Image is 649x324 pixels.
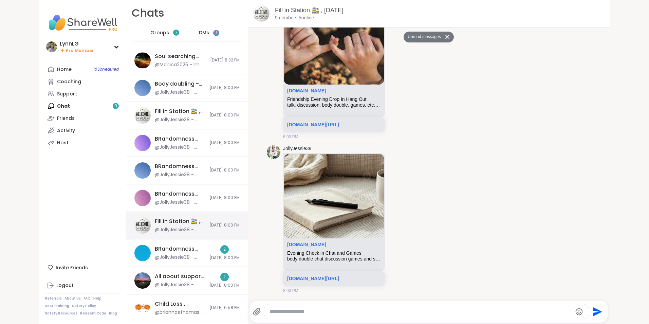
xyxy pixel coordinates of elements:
[45,112,120,124] a: Friends
[45,137,120,149] a: Host
[210,57,240,63] span: [DATE] 8:32 PM
[209,255,240,261] span: [DATE] 8:00 PM
[134,107,151,124] img: Fill in Station 🚉 , Oct 06
[64,296,81,301] a: About Us
[284,154,384,238] img: Evening Check in Chat and Games
[209,85,240,91] span: [DATE] 8:00 PM
[155,172,205,178] div: @JollyJessie38 - [URL][DOMAIN_NAME]
[287,88,326,93] a: Attachment
[155,80,205,88] div: Body doubling - weekly planning , [DATE]
[199,30,209,36] span: DMs
[45,124,120,137] a: Activity
[155,300,205,308] div: Child Loss , [DATE]
[287,96,381,102] div: Friendship Evening Drop In Hang Out
[270,308,572,315] textarea: Type your message
[209,140,240,146] span: [DATE] 8:00 PM
[45,75,120,88] a: Coaching
[57,78,81,85] div: Coaching
[46,41,57,52] img: LynnLG
[155,89,205,96] div: @JollyJessie38 - [URL][DOMAIN_NAME]
[287,102,381,108] div: talk, discussion, body double, games, etc. to kill time between sessions
[155,135,205,143] div: BRandomness Unstable Connection Open Forum, [DATE]
[155,218,205,225] div: Fill in Station 🚉 , [DATE]
[134,135,151,151] img: BRandomness Unstable Connection Open Forum, Oct 06
[132,5,164,21] h1: Chats
[209,222,240,228] span: [DATE] 8:00 PM
[155,227,205,233] div: @JollyJessie38 - [URL][DOMAIN_NAME]
[45,296,62,301] a: Referrals
[155,199,205,206] div: @JollyJessie38 - [URL][DOMAIN_NAME]
[155,144,205,151] div: @JollyJessie38 - [URL][DOMAIN_NAME]
[287,250,381,256] div: Evening Check in Chat and Games
[134,190,151,206] img: BRandomness Ohana Open Forum, Oct 05
[56,282,74,289] div: Logout
[220,273,229,281] div: 2
[155,163,205,170] div: BRandomness last call -Kink Q&A and discussion, [DATE]
[155,245,205,253] div: BRandomness Unstable Connection Open Forum, [DATE]
[287,256,381,262] div: body double chat discussion games and support for anyone who needs it
[155,116,205,123] div: @JollyJessie38 - [URL][DOMAIN_NAME]
[84,296,91,301] a: FAQ
[57,140,69,146] div: Host
[45,262,120,274] div: Invite Friends
[134,300,151,316] img: Child Loss , Oct 06
[150,30,169,36] span: Groups
[283,288,298,294] span: 8:00 PM
[209,305,240,311] span: [DATE] 6:58 PM
[209,195,240,201] span: [DATE] 8:00 PM
[134,52,151,69] img: Soul searching with music -Special topic edition! , Oct 06
[134,245,151,261] img: BRandomness Unstable Connection Open Forum, Oct 05
[287,122,339,127] a: [DOMAIN_NAME][URL]
[109,311,117,316] a: Blog
[214,30,219,35] iframe: Spotlight
[134,217,151,234] img: Fill in Station 🚉 , Oct 05
[267,145,280,159] img: https://sharewell-space-live.sfo3.digitaloceanspaces.com/user-generated/3602621c-eaa5-4082-863a-9...
[155,61,206,68] div: @Monica2025 - Im glad you enjoyed it!
[155,273,205,280] div: All about support , [DATE]
[134,162,151,179] img: BRandomness last call -Kink Q&A and discussion, Oct 05
[575,308,583,316] button: Emoji picker
[155,190,205,198] div: BRandomness Ohana Open Forum, [DATE]
[155,309,205,316] div: @briannaethomas - If you aren’t ready, do not listen to this song “first time on earth” it defini...
[60,40,94,48] div: LynnLG
[283,134,298,140] span: 6:00 PM
[45,88,120,100] a: Support
[134,80,151,96] img: Body doubling - weekly planning , Oct 06
[209,112,240,118] span: [DATE] 8:00 PM
[57,115,75,122] div: Friends
[57,66,72,73] div: Home
[45,11,120,35] img: ShareWell Nav Logo
[72,304,96,308] a: Safety Policy
[155,53,206,60] div: Soul searching with music -Special topic edition! , [DATE]
[589,304,605,319] button: Send
[287,242,326,247] a: Attachment
[275,15,314,21] p: 9 members, 5 online
[45,63,120,75] a: Home18Scheduled
[66,48,94,54] span: Pro Member
[155,254,205,261] div: @JollyJessie38 - [URL][DOMAIN_NAME]
[275,7,344,14] a: Fill in Station 🚉 , [DATE]
[57,127,75,134] div: Activity
[155,108,205,115] div: Fill in Station 🚉 , [DATE]
[93,296,101,301] a: Help
[93,67,119,72] span: 18 Scheduled
[209,167,240,173] span: [DATE] 8:00 PM
[283,145,311,152] a: JollyJessie38
[209,283,240,288] span: [DATE] 8:00 PM
[404,32,443,42] button: Unread messages
[175,30,178,36] span: 7
[155,282,205,288] div: @JollyJessie38 - [URL][DOMAIN_NAME]
[220,245,229,254] div: 2
[287,276,339,281] a: [DOMAIN_NAME][URL]
[45,280,120,292] a: Logout
[80,311,106,316] a: Redeem Code
[134,272,151,289] img: All about support , Oct 05
[45,311,77,316] a: Safety Resources
[45,304,69,308] a: Host Training
[253,5,270,22] img: Fill in Station 🚉 , Oct 05
[57,91,77,97] div: Support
